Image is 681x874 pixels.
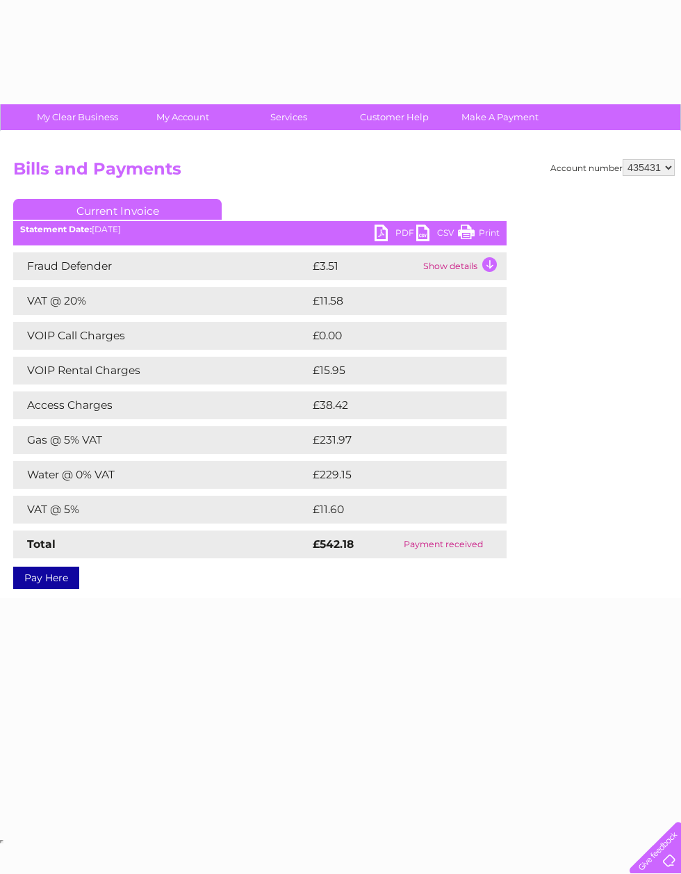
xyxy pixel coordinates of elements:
[420,252,507,280] td: Show details
[13,496,309,524] td: VAT @ 5%
[126,104,240,130] a: My Account
[13,159,675,186] h2: Bills and Payments
[13,225,507,234] div: [DATE]
[416,225,458,245] a: CSV
[13,426,309,454] td: Gas @ 5% VAT
[380,531,507,558] td: Payment received
[13,287,309,315] td: VAT @ 20%
[309,391,479,419] td: £38.42
[13,391,309,419] td: Access Charges
[375,225,416,245] a: PDF
[20,104,135,130] a: My Clear Business
[13,461,309,489] td: Water @ 0% VAT
[309,322,475,350] td: £0.00
[13,567,79,589] a: Pay Here
[443,104,557,130] a: Make A Payment
[309,496,476,524] td: £11.60
[309,252,420,280] td: £3.51
[309,357,477,385] td: £15.95
[458,225,500,245] a: Print
[13,322,309,350] td: VOIP Call Charges
[313,537,354,551] strong: £542.18
[20,224,92,234] b: Statement Date:
[27,537,56,551] strong: Total
[550,159,675,176] div: Account number
[309,287,476,315] td: £11.58
[13,252,309,280] td: Fraud Defender
[13,199,222,220] a: Current Invoice
[231,104,346,130] a: Services
[13,357,309,385] td: VOIP Rental Charges
[309,461,481,489] td: £229.15
[337,104,452,130] a: Customer Help
[309,426,481,454] td: £231.97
